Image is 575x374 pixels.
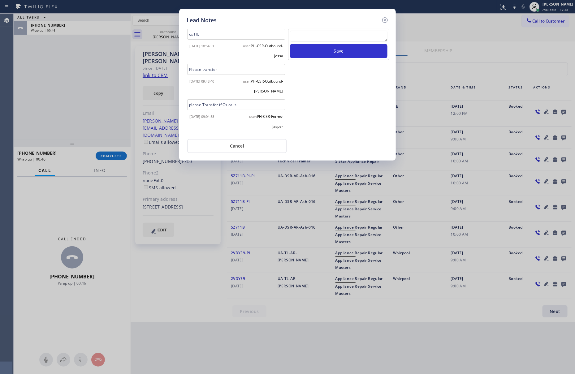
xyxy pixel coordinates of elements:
[251,43,283,58] span: PH-CSR-Outbound-Jessa
[187,16,217,24] h5: Lead Notes
[187,64,285,75] div: Please transfer
[290,44,387,58] button: Save
[243,79,251,84] span: user:
[257,114,283,129] span: PH-CSR-Forms-Jasper
[187,139,287,153] button: Cancel
[243,44,251,48] span: user:
[249,114,257,119] span: user:
[189,114,214,119] span: [DATE] 09:04:58
[187,99,285,110] div: please Transfer if Cs calls
[189,79,214,84] span: [DATE] 09:48:40
[251,79,283,94] span: PH-CSR-Outbound-[PERSON_NAME]
[187,29,285,40] div: cx HU
[189,44,214,48] span: [DATE] 10:54:51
